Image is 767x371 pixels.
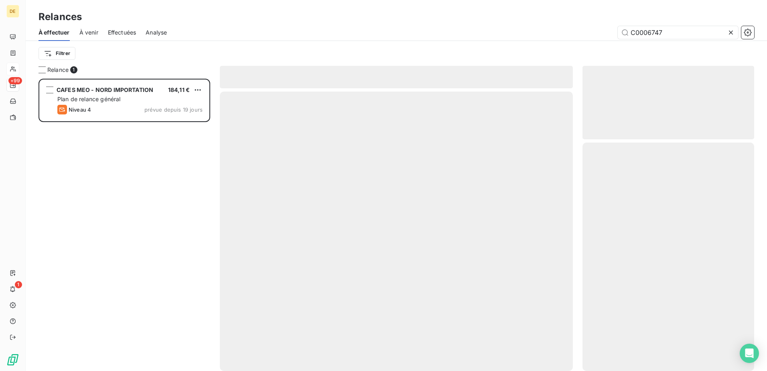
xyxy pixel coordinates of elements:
span: 184,11 € [168,86,190,93]
input: Rechercher [618,26,738,39]
span: +99 [8,77,22,84]
span: À venir [79,29,98,37]
span: Relance [47,66,69,74]
div: DE [6,5,19,18]
span: Niveau 4 [69,106,91,113]
span: prévue depuis 19 jours [144,106,203,113]
img: Logo LeanPay [6,353,19,366]
span: CAFES MEO - NORD IMPORTATION [57,86,153,93]
div: Open Intercom Messenger [740,344,759,363]
span: 1 [70,66,77,73]
h3: Relances [39,10,82,24]
span: Analyse [146,29,167,37]
span: Effectuées [108,29,136,37]
span: Plan de relance général [57,96,120,102]
button: Filtrer [39,47,75,60]
span: À effectuer [39,29,70,37]
div: grid [39,79,210,371]
span: 1 [15,281,22,288]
